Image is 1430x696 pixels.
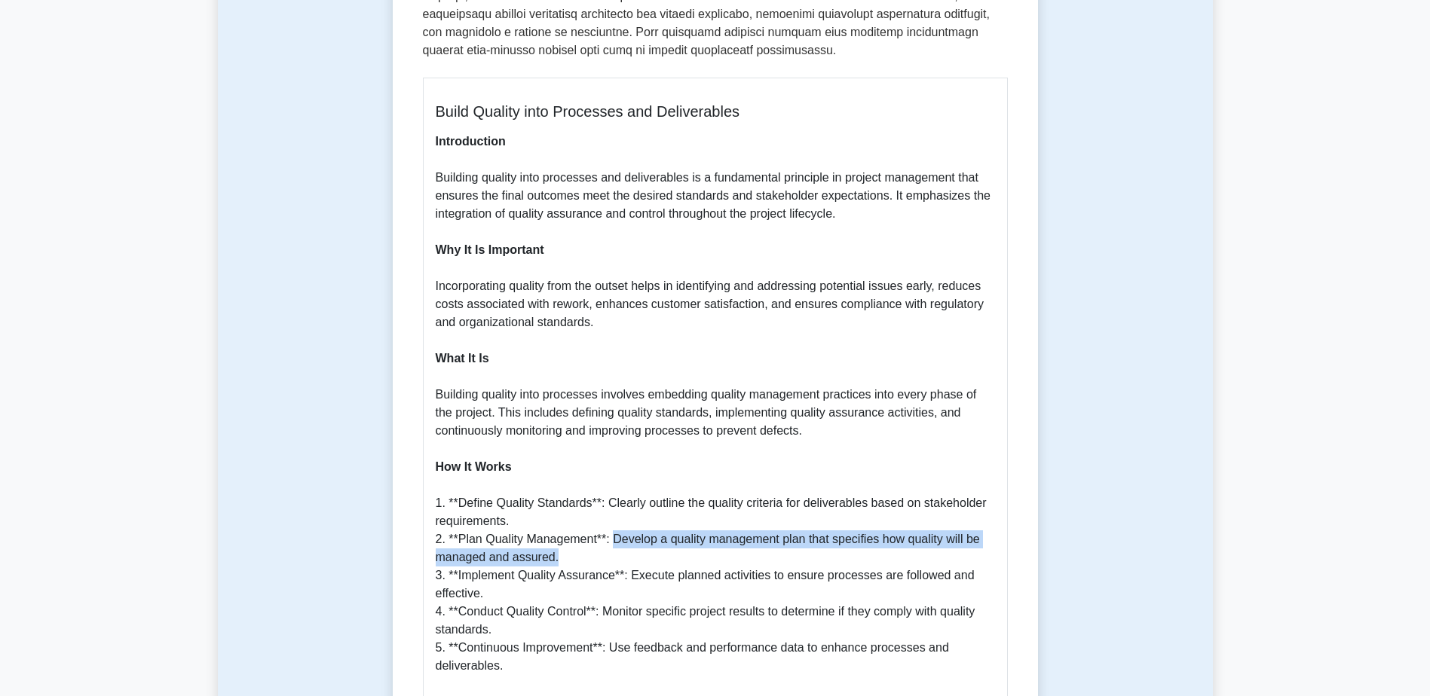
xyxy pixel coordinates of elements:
[436,102,995,121] h5: Build Quality into Processes and Deliverables
[436,243,544,256] b: Why It Is Important
[436,352,489,365] b: What It Is
[436,460,512,473] b: How It Works
[436,135,506,148] b: Introduction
